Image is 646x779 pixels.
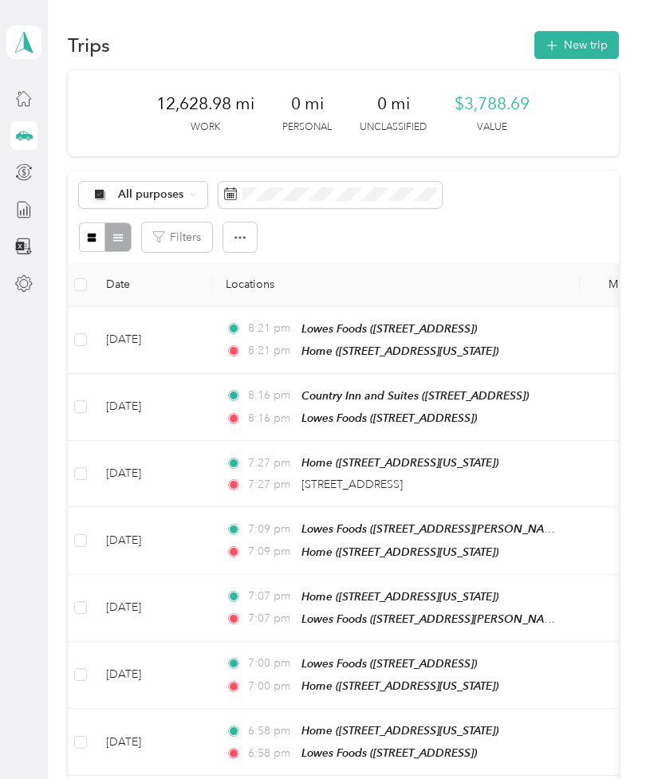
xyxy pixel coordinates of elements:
[156,92,254,115] span: 12,628.98 mi
[557,690,646,779] iframe: Everlance-gr Chat Button Frame
[191,120,220,135] p: Work
[248,476,293,494] span: 7:27 pm
[248,588,293,605] span: 7:07 pm
[301,724,498,737] span: Home ([STREET_ADDRESS][US_STATE])
[248,543,293,561] span: 7:09 pm
[213,263,580,307] th: Locations
[248,745,293,762] span: 6:58 pm
[477,120,507,135] p: Value
[377,92,410,115] span: 0 mi
[301,657,477,670] span: Lowes Foods ([STREET_ADDRESS])
[248,655,293,672] span: 7:00 pm
[301,522,567,536] span: Lowes Foods ([STREET_ADDRESS][PERSON_NAME])
[118,189,184,200] span: All purposes
[248,320,293,337] span: 8:21 pm
[248,521,293,538] span: 7:09 pm
[248,410,293,427] span: 8:16 pm
[455,92,530,115] span: $3,788.69
[93,374,213,441] td: [DATE]
[93,642,213,709] td: [DATE]
[248,722,293,740] span: 6:58 pm
[248,342,293,360] span: 8:21 pm
[301,545,498,558] span: Home ([STREET_ADDRESS][US_STATE])
[93,709,213,776] td: [DATE]
[301,746,477,759] span: Lowes Foods ([STREET_ADDRESS])
[301,679,498,692] span: Home ([STREET_ADDRESS][US_STATE])
[301,456,498,469] span: Home ([STREET_ADDRESS][US_STATE])
[93,307,213,374] td: [DATE]
[301,478,403,491] span: [STREET_ADDRESS]
[291,92,324,115] span: 0 mi
[301,389,529,402] span: Country Inn and Suites ([STREET_ADDRESS])
[93,263,213,307] th: Date
[301,590,498,603] span: Home ([STREET_ADDRESS][US_STATE])
[282,120,332,135] p: Personal
[93,575,213,642] td: [DATE]
[248,387,293,404] span: 8:16 pm
[301,612,567,626] span: Lowes Foods ([STREET_ADDRESS][PERSON_NAME])
[142,222,212,252] button: Filters
[248,678,293,695] span: 7:00 pm
[301,411,477,424] span: Lowes Foods ([STREET_ADDRESS])
[68,37,110,53] h1: Trips
[301,344,498,357] span: Home ([STREET_ADDRESS][US_STATE])
[93,507,213,574] td: [DATE]
[248,610,293,628] span: 7:07 pm
[301,322,477,335] span: Lowes Foods ([STREET_ADDRESS])
[534,31,619,59] button: New trip
[248,454,293,472] span: 7:27 pm
[360,120,427,135] p: Unclassified
[93,441,213,507] td: [DATE]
